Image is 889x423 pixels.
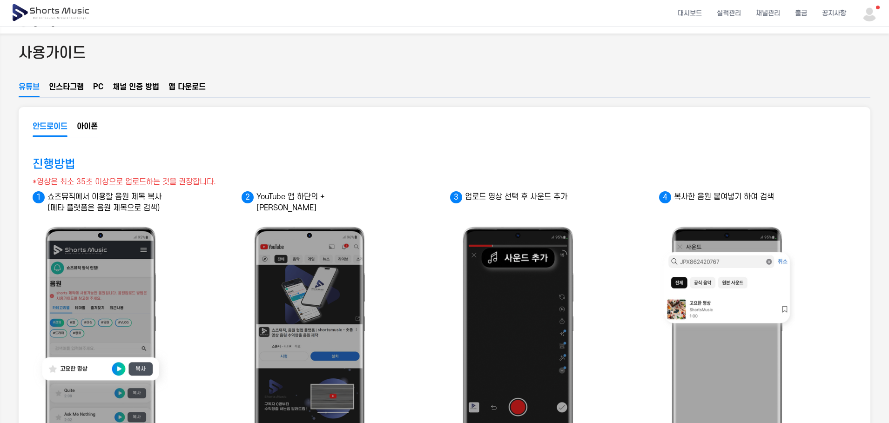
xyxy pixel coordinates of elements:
[19,43,86,64] h2: 사용가이드
[242,191,381,214] p: YouTube 앱 하단의 +[PERSON_NAME]
[77,121,98,137] button: 아이폰
[670,1,709,26] a: 대시보드
[33,156,75,173] h3: 진행방법
[168,81,206,97] button: 앱 다운로드
[19,81,40,97] button: 유튜브
[659,191,799,202] p: 복사한 음원 붙여넣기 하여 검색
[861,5,878,21] img: 사용자 이미지
[709,1,748,26] a: 실적관리
[33,121,67,137] button: 안드로이드
[93,81,103,97] button: PC
[788,1,815,26] a: 출금
[33,191,172,214] p: 쇼츠뮤직에서 이용할 음원 제목 복사 (메타 플랫폼은 음원 제목으로 검색)
[815,1,854,26] a: 공지사항
[33,176,216,188] div: *영상은 최소 35초 이상으로 업로드하는 것을 권장합니다.
[450,191,590,202] p: 업로드 영상 선택 후 사운드 추가
[748,1,788,26] a: 채널관리
[113,81,159,97] button: 채널 인증 방법
[49,81,84,97] button: 인스타그램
